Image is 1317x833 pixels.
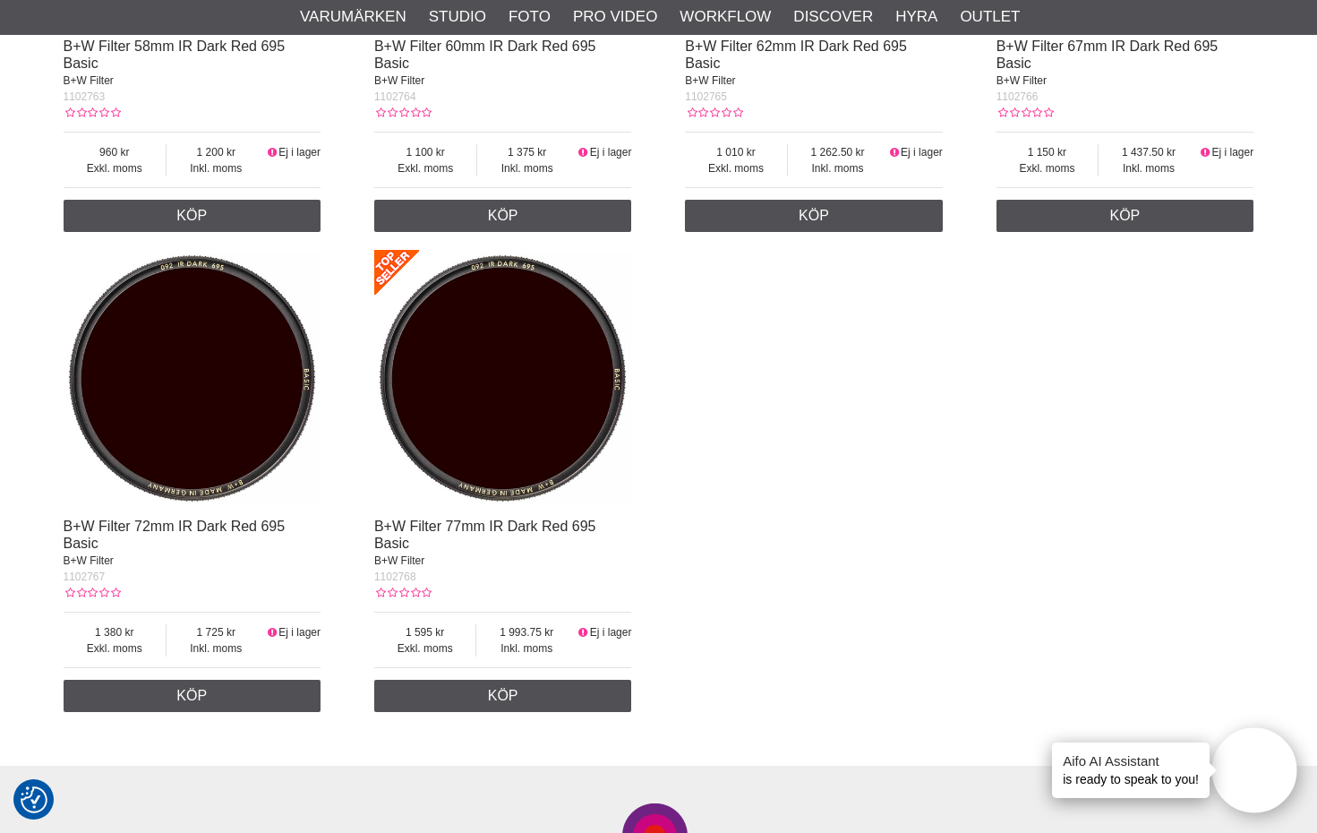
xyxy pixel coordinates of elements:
div: Kundbetyg: 0 [685,105,742,121]
i: Ej i lager [577,146,590,159]
span: 1102767 [64,571,106,583]
a: Workflow [680,5,771,29]
span: 1 595 [374,624,476,640]
span: 1 010 [685,144,787,160]
span: Exkl. moms [64,160,167,176]
a: Köp [996,200,1254,232]
span: Ej i lager [278,626,321,639]
a: Foto [509,5,551,29]
span: 1102768 [374,571,416,583]
a: Discover [793,5,873,29]
span: Exkl. moms [685,160,787,176]
img: B+W Filter 72mm IR Dark Red 695 Basic [64,250,321,508]
a: Hyra [895,5,937,29]
span: Inkl. moms [167,160,266,176]
a: B+W Filter 77mm IR Dark Red 695 Basic [374,519,596,551]
span: 1 375 [477,144,577,160]
span: Exkl. moms [374,640,476,657]
span: Ej i lager [590,626,632,639]
div: Kundbetyg: 0 [64,105,121,121]
a: B+W Filter 58mm IR Dark Red 695 Basic [64,39,286,71]
a: Köp [64,680,321,712]
span: Inkl. moms [1099,160,1199,176]
span: Inkl. moms [788,160,888,176]
span: B+W Filter [685,74,735,87]
img: Revisit consent button [21,786,47,813]
span: Exkl. moms [64,640,167,657]
span: Ej i lager [590,146,632,159]
a: Köp [374,200,632,232]
span: Inkl. moms [167,640,266,657]
span: 1 380 [64,624,167,640]
img: B+W Filter 77mm IR Dark Red 695 Basic [374,250,632,508]
span: B+W Filter [374,554,424,567]
span: 1102764 [374,90,416,103]
div: Kundbetyg: 0 [374,105,432,121]
a: B+W Filter 60mm IR Dark Red 695 Basic [374,39,596,71]
div: Kundbetyg: 0 [996,105,1054,121]
span: Exkl. moms [374,160,477,176]
span: Inkl. moms [477,160,577,176]
a: Köp [374,680,632,712]
span: B+W Filter [996,74,1047,87]
a: Köp [685,200,943,232]
a: B+W Filter 72mm IR Dark Red 695 Basic [64,519,286,551]
span: Ej i lager [1211,146,1253,159]
span: Exkl. moms [996,160,1099,176]
h4: Aifo AI Assistant [1063,751,1199,770]
i: Ej i lager [577,626,590,639]
a: B+W Filter 62mm IR Dark Red 695 Basic [685,39,907,71]
div: Kundbetyg: 0 [64,585,121,601]
div: is ready to speak to you! [1052,743,1210,798]
span: 1102766 [996,90,1039,103]
a: Studio [429,5,486,29]
a: Outlet [960,5,1020,29]
span: 1102765 [685,90,727,103]
span: 1 993.75 [476,624,577,640]
span: 1 200 [167,144,266,160]
span: 1 437.50 [1099,144,1199,160]
i: Ej i lager [1199,146,1212,159]
i: Ej i lager [266,146,279,159]
span: 960 [64,144,167,160]
span: 1 150 [996,144,1099,160]
div: Kundbetyg: 0 [374,585,432,601]
span: B+W Filter [64,74,114,87]
span: Ej i lager [901,146,943,159]
span: 1 725 [167,624,266,640]
span: B+W Filter [64,554,114,567]
a: Köp [64,200,321,232]
button: Samtyckesinställningar [21,784,47,816]
span: B+W Filter [374,74,424,87]
a: B+W Filter 67mm IR Dark Red 695 Basic [996,39,1219,71]
a: Varumärken [300,5,406,29]
span: Inkl. moms [476,640,577,657]
a: Pro Video [573,5,657,29]
i: Ej i lager [887,146,901,159]
span: Ej i lager [278,146,321,159]
span: 1 262.50 [788,144,888,160]
span: 1 100 [374,144,477,160]
i: Ej i lager [266,626,279,639]
span: 1102763 [64,90,106,103]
